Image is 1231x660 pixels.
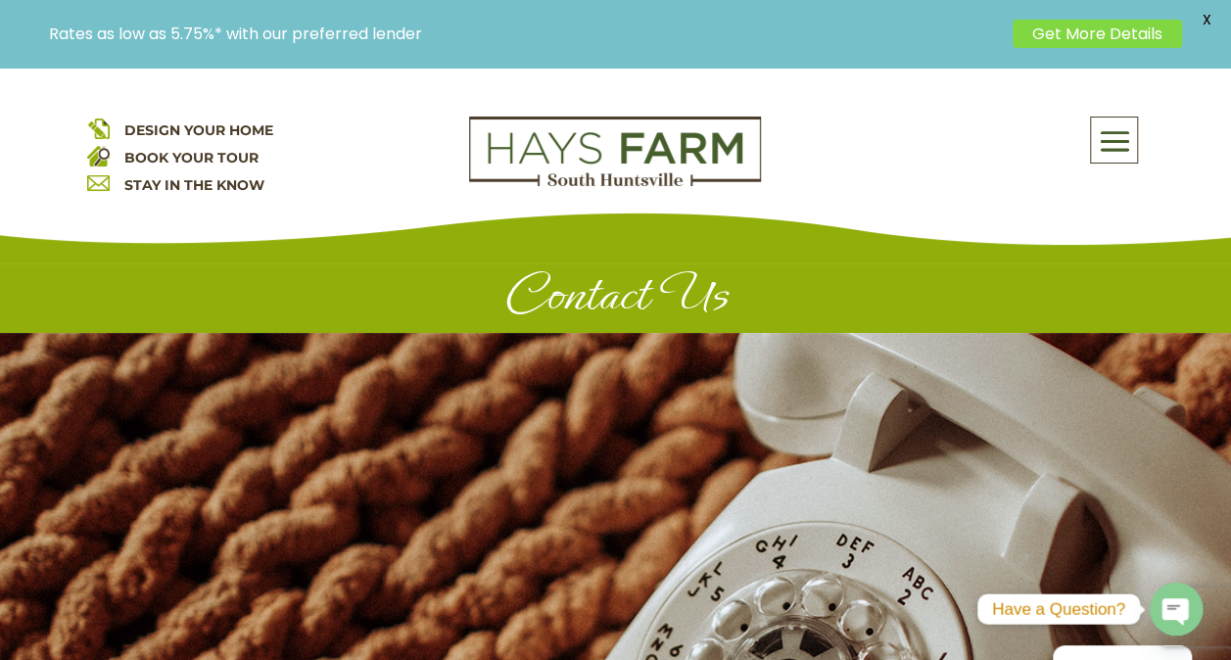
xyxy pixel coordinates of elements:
[469,117,761,187] img: Logo
[124,176,264,194] a: STAY IN THE KNOW
[1192,5,1221,34] span: X
[469,173,761,191] a: hays farm homes huntsville development
[87,144,110,166] img: book your home tour
[1013,20,1182,48] a: Get More Details
[124,121,273,139] a: DESIGN YOUR HOME
[124,149,259,166] a: BOOK YOUR TOUR
[123,265,1109,333] h1: Contact Us
[49,24,1003,43] p: Rates as low as 5.75%* with our preferred lender
[87,117,110,139] img: design your home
